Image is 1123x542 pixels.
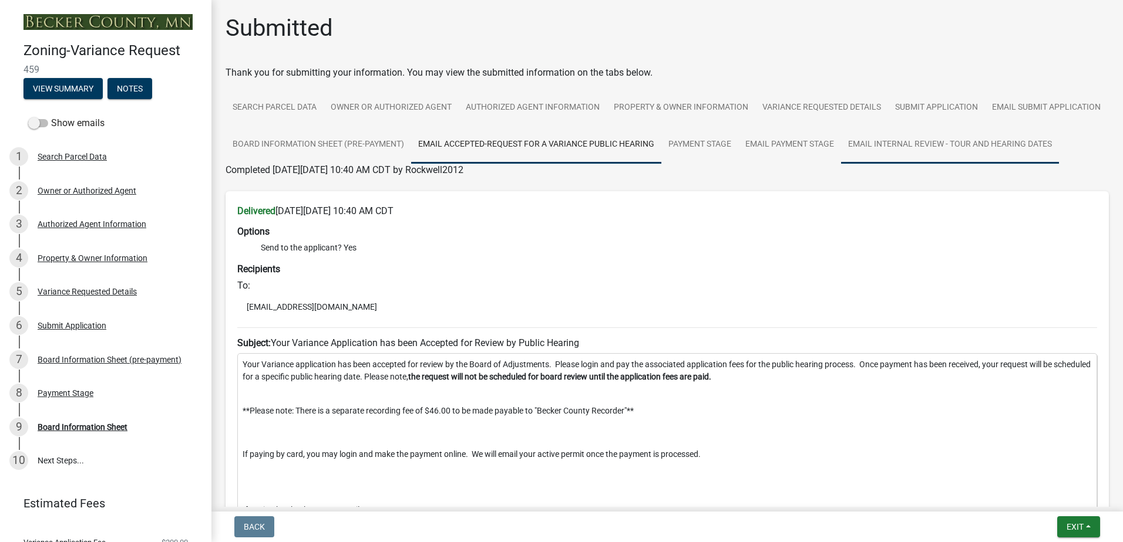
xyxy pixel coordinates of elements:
div: 3 [9,215,28,233]
div: 7 [9,350,28,369]
a: Estimated Fees [9,492,193,515]
wm-modal-confirm: Summary [23,84,103,94]
p: If paying by card, you may login and make the payment online. We will email your active permit on... [243,448,1092,460]
span: 459 [23,64,188,75]
div: 5 [9,282,28,301]
h6: Your Variance Application has been Accepted for Review by Public Hearing [237,337,1097,348]
label: Show emails [28,116,105,130]
strong: Subject: [237,337,271,348]
div: 1 [9,147,28,166]
div: Authorized Agent Information [38,220,146,228]
a: Authorized Agent Information [459,89,607,127]
h6: [DATE][DATE] 10:40 AM CDT [237,205,1097,216]
a: Owner or Authorized Agent [324,89,459,127]
a: Board Information Sheet (pre-payment) [226,126,411,164]
span: Back [244,522,265,531]
a: Email Submit Application [985,89,1108,127]
a: Property & Owner Information [607,89,755,127]
strong: Delivered [237,205,275,216]
a: Search Parcel Data [226,89,324,127]
strong: Options [237,226,270,237]
div: Board Information Sheet [38,423,127,431]
div: Search Parcel Data [38,153,107,161]
button: Notes [107,78,152,99]
wm-modal-confirm: Notes [107,84,152,94]
h4: Zoning-Variance Request [23,42,202,59]
div: Property & Owner Information [38,254,147,262]
h6: To: [237,280,1097,291]
a: Email Accepted-Request for a Variance Public Hearing [411,126,661,164]
div: Board Information Sheet (pre-payment) [38,355,181,364]
li: Send to the applicant? Yes [261,242,1097,254]
p: Your Variance application has been accepted for review by the Board of Adjustments. Please login ... [243,358,1092,383]
div: 4 [9,249,28,267]
p: **Please note: There is a separate recording fee of $46.00 to be made payable to "Becker County R... [243,392,1092,417]
li: [EMAIL_ADDRESS][DOMAIN_NAME] [237,298,1097,316]
a: Email Payment Stage [738,126,841,164]
button: Back [234,516,274,537]
div: 9 [9,418,28,436]
div: Thank you for submitting your information. You may view the submitted information on the tabs below. [226,66,1109,80]
strong: request will not be scheduled for board review until the application fees are paid. [422,372,711,381]
span: Exit [1067,522,1084,531]
img: Becker County, Minnesota [23,14,193,30]
div: 2 [9,181,28,200]
strong: the [408,372,420,381]
div: 6 [9,316,28,335]
h1: Submitted [226,14,333,42]
strong: Recipients [237,263,280,275]
button: Exit [1057,516,1100,537]
a: Payment Stage [661,126,738,164]
span: Completed [DATE][DATE] 10:40 AM CDT by Rockwell2012 [226,164,463,175]
a: Email Internal Review - Tour and Hearing Dates [841,126,1059,164]
a: Submit Application [888,89,985,127]
a: Variance Requested Details [755,89,888,127]
p: If paying by check, you may mail payment to: [243,504,1092,516]
div: 10 [9,451,28,470]
button: View Summary [23,78,103,99]
div: Submit Application [38,321,106,330]
div: Owner or Authorized Agent [38,187,136,195]
div: 8 [9,384,28,402]
div: Payment Stage [38,389,93,397]
div: Variance Requested Details [38,287,137,296]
